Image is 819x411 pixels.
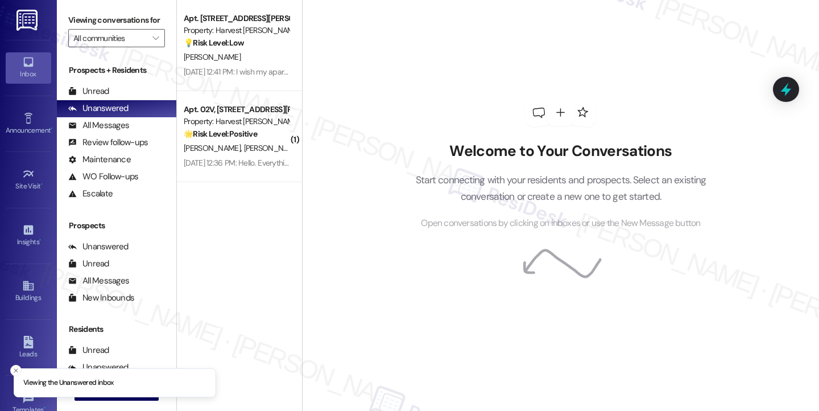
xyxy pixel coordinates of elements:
[68,120,129,131] div: All Messages
[68,275,129,287] div: All Messages
[51,125,52,133] span: •
[68,258,109,270] div: Unread
[68,292,134,304] div: New Inbounds
[41,180,43,188] span: •
[184,104,289,116] div: Apt. 02V, [STREET_ADDRESS][PERSON_NAME]
[68,171,138,183] div: WO Follow-ups
[57,64,176,76] div: Prospects + Residents
[10,365,22,376] button: Close toast
[184,67,624,77] div: [DATE] 12:41 PM: I wish my apartment was ready earlier in the day. And if the move in time is aft...
[23,378,114,388] p: Viewing the Unanswered inbox
[6,165,51,195] a: Site Visit •
[68,154,131,166] div: Maintenance
[6,220,51,251] a: Insights •
[68,102,129,114] div: Unanswered
[6,52,51,83] a: Inbox
[421,216,700,231] span: Open conversations by clicking on inboxes or use the New Message button
[73,29,147,47] input: All communities
[184,116,289,128] div: Property: Harvest [PERSON_NAME]
[6,276,51,307] a: Buildings
[184,13,289,24] div: Apt. [STREET_ADDRESS][PERSON_NAME]
[184,143,244,153] span: [PERSON_NAME]
[68,188,113,200] div: Escalate
[57,323,176,335] div: Residents
[68,85,109,97] div: Unread
[68,344,109,356] div: Unread
[398,172,723,204] p: Start connecting with your residents and prospects. Select an existing conversation or create a n...
[184,24,289,36] div: Property: Harvest [PERSON_NAME]
[16,10,40,31] img: ResiDesk Logo
[184,52,241,62] span: [PERSON_NAME]
[39,236,41,244] span: •
[6,332,51,363] a: Leads
[68,137,148,149] div: Review follow-ups
[152,34,159,43] i: 
[68,241,129,253] div: Unanswered
[184,129,257,139] strong: 🌟 Risk Level: Positive
[243,143,300,153] span: [PERSON_NAME]
[184,38,244,48] strong: 💡 Risk Level: Low
[398,142,723,161] h2: Welcome to Your Conversations
[68,11,165,29] label: Viewing conversations for
[57,220,176,232] div: Prospects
